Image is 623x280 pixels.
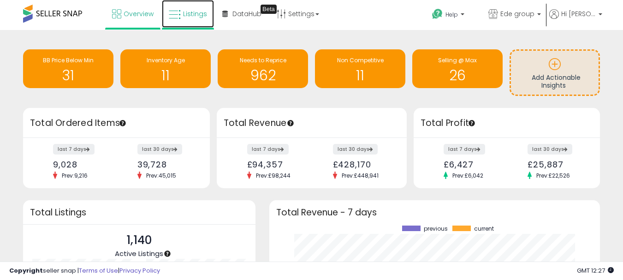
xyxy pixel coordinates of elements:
[549,9,602,30] a: Hi [PERSON_NAME]
[528,160,584,169] div: £25,887
[142,172,181,179] span: Prev: 45,015
[240,56,286,64] span: Needs to Reprice
[261,5,277,14] div: Tooltip anchor
[30,117,203,130] h3: Total Ordered Items
[120,49,211,88] a: Inventory Age 11
[115,232,163,249] p: 1,140
[425,1,480,30] a: Help
[79,266,118,275] a: Terms of Use
[224,117,400,130] h3: Total Revenue
[286,119,295,127] div: Tooltip anchor
[9,267,160,275] div: seller snap | |
[53,160,109,169] div: 9,028
[57,172,92,179] span: Prev: 9,216
[412,49,503,88] a: Selling @ Max 26
[528,144,572,155] label: last 30 days
[474,226,494,232] span: current
[444,144,485,155] label: last 7 days
[137,144,182,155] label: last 30 days
[333,144,378,155] label: last 30 days
[424,226,448,232] span: previous
[511,51,599,95] a: Add Actionable Insights
[276,209,593,216] h3: Total Revenue - 7 days
[432,8,443,20] i: Get Help
[532,172,575,179] span: Prev: £22,526
[119,266,160,275] a: Privacy Policy
[9,266,43,275] strong: Copyright
[119,119,127,127] div: Tooltip anchor
[421,117,593,130] h3: Total Profit
[43,56,94,64] span: BB Price Below Min
[417,68,498,83] h1: 26
[315,49,405,88] a: Non Competitive 11
[218,49,308,88] a: Needs to Reprice 962
[251,172,295,179] span: Prev: £98,244
[137,160,194,169] div: 39,728
[561,9,596,18] span: Hi [PERSON_NAME]
[333,160,391,169] div: £428,170
[445,11,458,18] span: Help
[232,9,261,18] span: DataHub
[183,9,207,18] span: Listings
[115,249,163,258] span: Active Listings
[28,68,109,83] h1: 31
[124,9,154,18] span: Overview
[577,266,614,275] span: 2025-10-8 12:27 GMT
[438,56,477,64] span: Selling @ Max
[468,119,476,127] div: Tooltip anchor
[222,68,303,83] h1: 962
[448,172,488,179] span: Prev: £6,042
[532,73,581,90] span: Add Actionable Insights
[320,68,401,83] h1: 11
[53,144,95,155] label: last 7 days
[23,49,113,88] a: BB Price Below Min 31
[337,56,384,64] span: Non Competitive
[30,209,249,216] h3: Total Listings
[163,250,172,258] div: Tooltip anchor
[247,160,305,169] div: £94,357
[247,144,289,155] label: last 7 days
[337,172,383,179] span: Prev: £448,941
[125,68,206,83] h1: 11
[147,56,185,64] span: Inventory Age
[500,9,534,18] span: Ede group
[444,160,500,169] div: £6,427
